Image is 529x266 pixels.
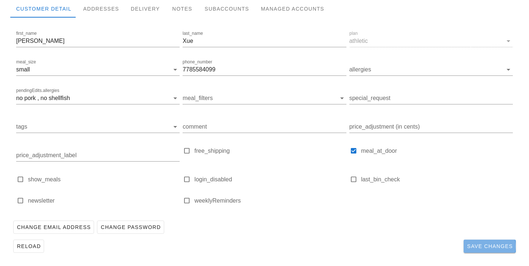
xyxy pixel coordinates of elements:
label: first_name [16,31,37,36]
div: small [16,66,30,73]
label: last_name [183,31,203,36]
button: Change Email Address [13,221,94,234]
label: show_meals [28,176,180,183]
label: free_shipping [194,147,346,155]
label: meal_size [16,59,36,65]
div: no pork , [16,95,39,101]
div: pendingEdits.allergiesno pork ,no shellfish [16,92,180,104]
button: Reload [13,240,44,253]
span: Change Email Address [17,224,91,230]
div: allergies [349,64,513,75]
div: planathletic [349,35,513,47]
span: Change Password [100,224,161,230]
label: newsletter [28,197,180,204]
div: meal_sizesmall [16,64,180,75]
label: phone_number [183,59,212,65]
label: last_bin_check [361,176,513,183]
label: plan [349,31,358,36]
span: Reload [17,243,41,249]
button: Save Changes [464,240,516,253]
label: pendingEdits.allergies [16,88,59,93]
label: login_disabled [194,176,346,183]
label: weeklyReminders [194,197,346,204]
button: Change Password [97,221,164,234]
div: no shellfish [40,95,70,101]
label: meal_at_door [361,147,513,155]
div: meal_filters [183,92,346,104]
div: tags [16,121,180,133]
span: Save Changes [467,243,513,249]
